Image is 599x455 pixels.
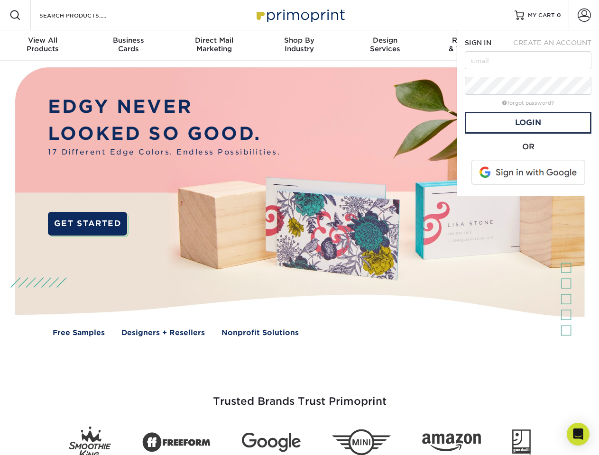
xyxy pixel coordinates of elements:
span: Design [342,36,428,45]
a: Shop ByIndustry [257,30,342,61]
span: MY CART [528,11,555,19]
iframe: Google Customer Reviews [2,426,81,452]
div: Marketing [171,36,257,53]
div: Industry [257,36,342,53]
a: Designers + Resellers [121,328,205,338]
a: Login [465,112,591,134]
img: Amazon [422,434,481,452]
div: & Templates [428,36,513,53]
a: GET STARTED [48,212,127,236]
p: LOOKED SO GOOD. [48,120,280,147]
span: Business [85,36,171,45]
a: BusinessCards [85,30,171,61]
h3: Trusted Brands Trust Primoprint [22,373,577,419]
span: Direct Mail [171,36,257,45]
div: Open Intercom Messenger [567,423,590,446]
div: Cards [85,36,171,53]
span: 17 Different Edge Colors. Endless Possibilities. [48,147,280,158]
div: OR [465,141,591,153]
a: Free Samples [53,328,105,338]
a: DesignServices [342,30,428,61]
span: SIGN IN [465,39,491,46]
p: EDGY NEVER [48,93,280,120]
div: Services [342,36,428,53]
span: Shop By [257,36,342,45]
img: Primoprint [252,5,347,25]
a: Nonprofit Solutions [221,328,299,338]
a: forgot password? [502,100,554,106]
span: Resources [428,36,513,45]
span: 0 [557,12,561,18]
a: Resources& Templates [428,30,513,61]
img: Goodwill [512,429,531,455]
input: SEARCH PRODUCTS..... [38,9,131,21]
a: Direct MailMarketing [171,30,257,61]
img: Google [242,433,301,452]
input: Email [465,51,591,69]
span: CREATE AN ACCOUNT [513,39,591,46]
